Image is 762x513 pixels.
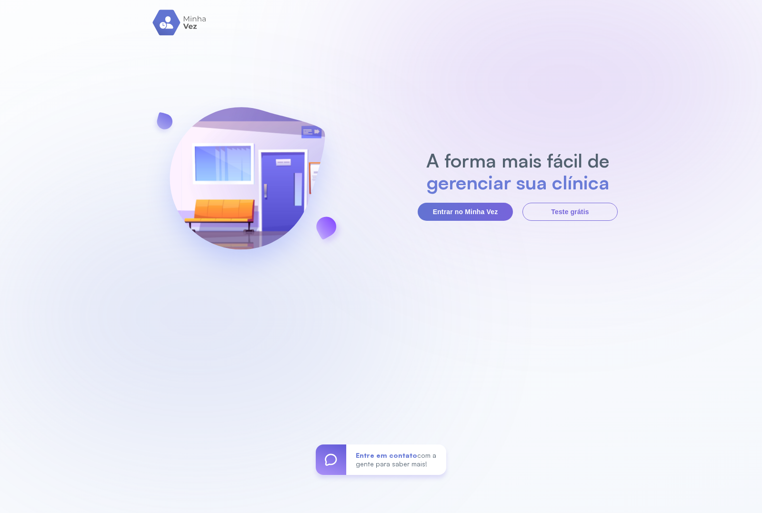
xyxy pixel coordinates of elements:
[144,82,350,289] img: banner-login.svg
[152,10,207,36] img: logo.svg
[316,444,446,475] a: Entre em contatocom a gente para saber mais!
[522,203,618,221] button: Teste grátis
[421,171,614,193] h2: gerenciar sua clínica
[421,149,614,171] h2: A forma mais fácil de
[346,444,446,475] div: com a gente para saber mais!
[418,203,513,221] button: Entrar no Minha Vez
[356,451,417,459] span: Entre em contato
